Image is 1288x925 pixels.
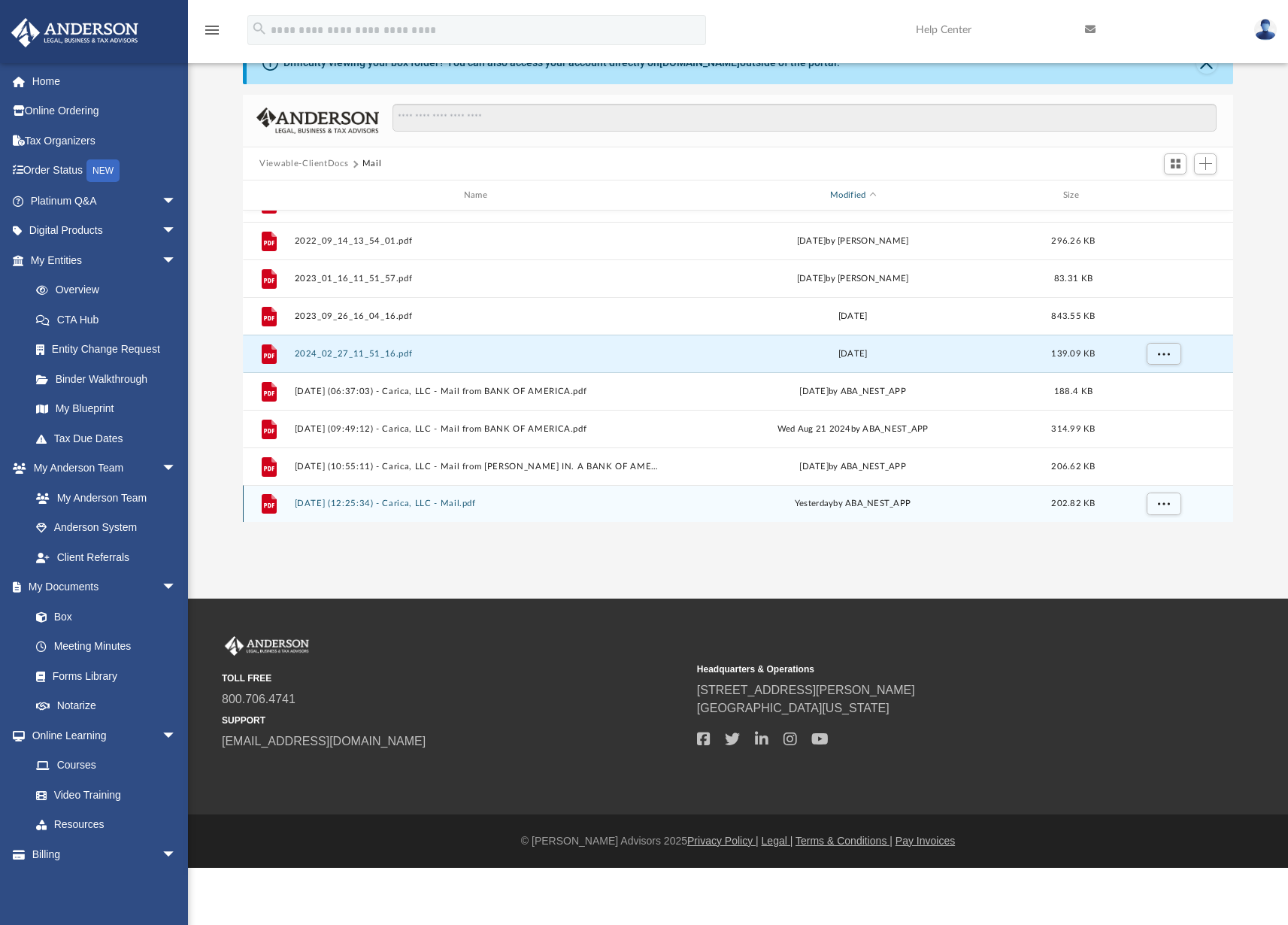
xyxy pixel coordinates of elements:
button: 2022_09_14_13_54_01.pdf [295,236,662,246]
a: 800.706.4741 [222,693,295,705]
div: © [PERSON_NAME] Advisors 2025 [188,833,1288,849]
a: Platinum Q&Aarrow_drop_down [11,186,199,216]
a: Events Calendar [11,869,199,899]
div: id [1110,189,1215,202]
span: arrow_drop_down [162,186,192,217]
button: Viewable-ClientDocs [259,157,348,171]
button: [DATE] (06:37:03) - Carica, LLC - Mail from BANK OF AMERICA.pdf [295,387,662,396]
div: grid [243,211,1233,523]
a: Online Learningarrow_drop_down [11,720,192,751]
button: 2023_09_26_16_04_16.pdf [295,311,662,321]
a: Order StatusNEW [11,156,199,187]
div: NEW [86,159,120,182]
a: Home [11,66,199,96]
span: yesterday [795,499,833,508]
div: [DATE] by ABA_NEST_APP [669,460,1037,474]
a: My Anderson Teamarrow_drop_down [11,453,192,484]
div: Name [294,189,662,202]
button: Switch to Grid View [1164,153,1186,174]
button: [DATE] (12:25:34) - Carica, LLC - Mail.pdf [295,499,662,508]
div: [DATE] [669,310,1037,323]
span: arrow_drop_down [162,839,192,870]
span: 314.99 KB [1051,425,1095,433]
a: Digital Productsarrow_drop_down [11,216,199,246]
i: menu [203,21,221,39]
a: Client Referrals [21,542,192,572]
small: Headquarters & Operations [697,663,1162,676]
small: TOLL FREE [222,672,686,685]
a: My Documentsarrow_drop_down [11,572,192,602]
span: 83.31 KB [1054,274,1093,283]
a: Tax Due Dates [21,423,199,453]
div: Size [1044,189,1104,202]
a: Entity Change Request [21,335,199,365]
button: 2023_01_16_11_51_57.pdf [295,274,662,284]
input: Search files and folders [392,104,1217,132]
div: by ABA_NEST_APP [669,497,1037,511]
img: Anderson Advisors Platinum Portal [7,18,143,47]
div: [DATE] by [PERSON_NAME] [669,272,1037,286]
a: My Anderson Team [21,483,184,513]
a: My Entitiesarrow_drop_down [11,245,199,275]
a: Binder Walkthrough [21,364,199,394]
a: Privacy Policy | [687,835,759,847]
span: arrow_drop_down [162,453,192,484]
button: Mail [362,157,382,171]
span: arrow_drop_down [162,720,192,751]
a: Courses [21,751,192,781]
button: More options [1147,343,1181,365]
small: SUPPORT [222,714,686,727]
a: Pay Invoices [896,835,955,847]
a: Anderson System [21,513,192,543]
a: [STREET_ADDRESS][PERSON_NAME] [697,684,915,696]
span: 188.4 KB [1054,387,1093,396]
div: Modified [668,189,1037,202]
a: [EMAIL_ADDRESS][DOMAIN_NAME] [222,735,426,748]
button: 2024_02_27_11_51_16.pdf [295,349,662,359]
a: Terms & Conditions | [796,835,893,847]
button: [DATE] (10:55:11) - Carica, LLC - Mail from [PERSON_NAME] IN. A BANK OF AMERICA COMPANY.pdf [295,462,662,472]
div: [DATE] by [PERSON_NAME] [669,235,1037,248]
span: 206.62 KB [1051,462,1095,471]
a: Online Ordering [11,96,199,126]
div: [DATE] [669,347,1037,361]
a: Billingarrow_drop_down [11,839,199,869]
img: User Pic [1254,19,1277,41]
button: Add [1194,153,1217,174]
i: search [251,20,268,37]
img: Anderson Advisors Platinum Portal [222,636,312,656]
a: menu [203,29,221,39]
a: Notarize [21,691,192,721]
span: arrow_drop_down [162,572,192,603]
span: 202.82 KB [1051,499,1095,508]
button: More options [1147,493,1181,515]
span: arrow_drop_down [162,216,192,247]
a: Legal | [762,835,793,847]
a: CTA Hub [21,305,199,335]
span: arrow_drop_down [162,245,192,276]
div: Wed Aug 21 2024 by ABA_NEST_APP [669,423,1037,436]
button: [DATE] (09:49:12) - Carica, LLC - Mail from BANK OF AMERICA.pdf [295,424,662,434]
a: [GEOGRAPHIC_DATA][US_STATE] [697,702,889,714]
a: Box [21,602,184,632]
a: Video Training [21,780,184,810]
div: id [250,189,287,202]
a: Tax Organizers [11,126,199,156]
span: 296.26 KB [1051,237,1095,245]
a: Forms Library [21,661,184,691]
a: Resources [21,810,192,840]
a: Meeting Minutes [21,632,192,662]
span: 139.09 KB [1051,350,1095,358]
span: 843.55 KB [1051,312,1095,320]
a: My Blueprint [21,394,192,424]
div: [DATE] by ABA_NEST_APP [669,385,1037,399]
a: Overview [21,275,199,305]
